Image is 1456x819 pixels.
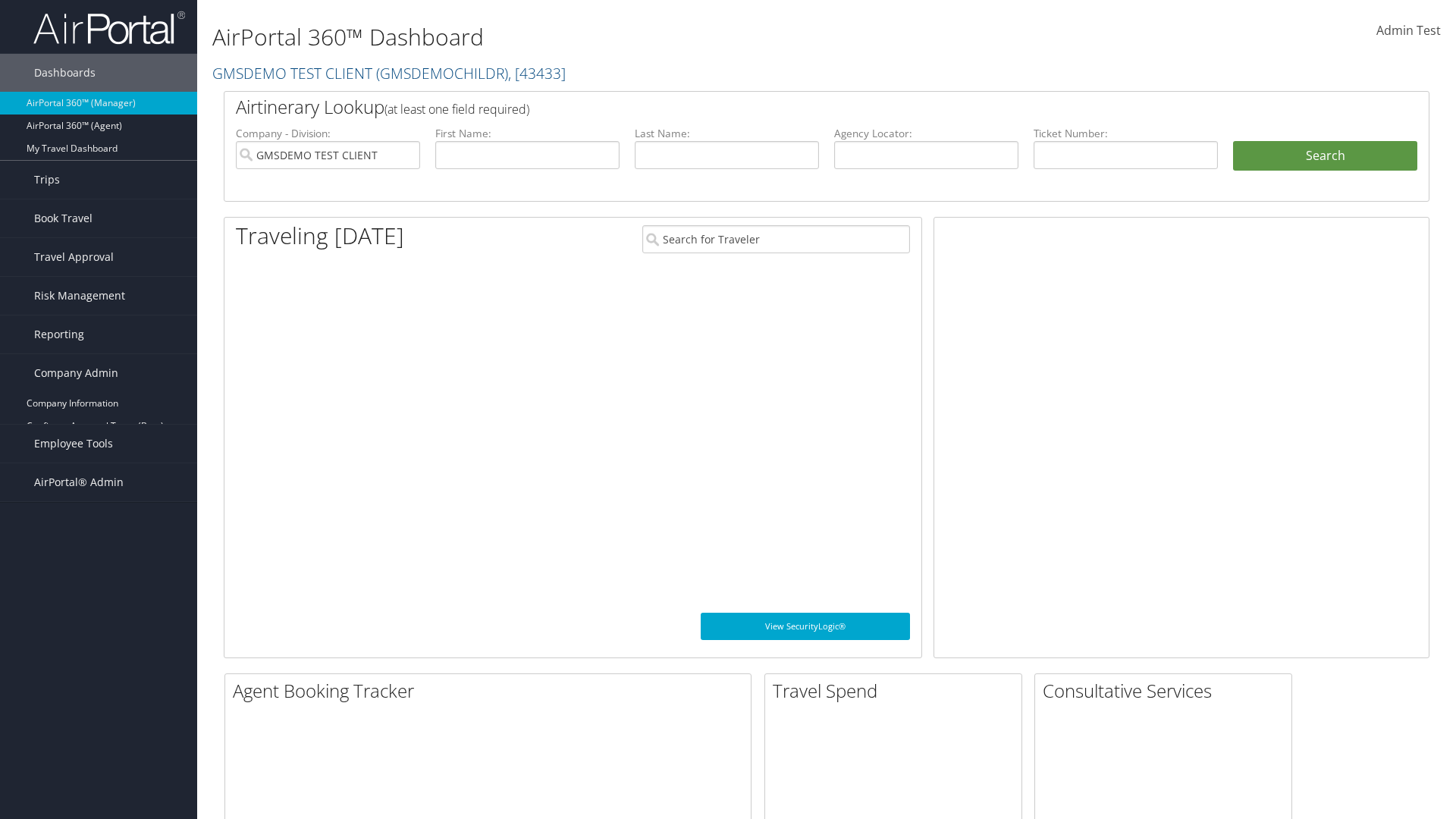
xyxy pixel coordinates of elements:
h1: AirPortal 360™ Dashboard [212,21,1031,53]
span: Trips [34,161,60,199]
label: First Name: [435,126,620,141]
input: Search for Traveler [642,225,910,253]
button: Search [1233,141,1417,171]
label: Last Name: [635,126,819,141]
span: Admin Test [1376,22,1441,39]
a: Admin Test [1376,8,1441,55]
span: AirPortal® Admin [34,463,124,501]
span: Company Admin [34,354,118,392]
label: Agency Locator: [834,126,1018,141]
h2: Consultative Services [1043,678,1291,704]
h2: Agent Booking Tracker [233,678,751,704]
span: (at least one field required) [384,101,529,118]
h2: Travel Spend [773,678,1021,704]
span: Risk Management [34,277,125,315]
span: Book Travel [34,199,93,237]
span: ( GMSDEMOCHILDR ) [376,63,508,83]
span: Dashboards [34,54,96,92]
span: Reporting [34,315,84,353]
h1: Traveling [DATE] [236,220,404,252]
h2: Airtinerary Lookup [236,94,1317,120]
span: Employee Tools [34,425,113,463]
span: , [ 43433 ] [508,63,566,83]
label: Company - Division: [236,126,420,141]
img: airportal-logo.png [33,10,185,45]
a: View SecurityLogic® [701,613,910,640]
label: Ticket Number: [1034,126,1218,141]
a: GMSDEMO TEST CLIENT [212,63,566,83]
span: Travel Approval [34,238,114,276]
